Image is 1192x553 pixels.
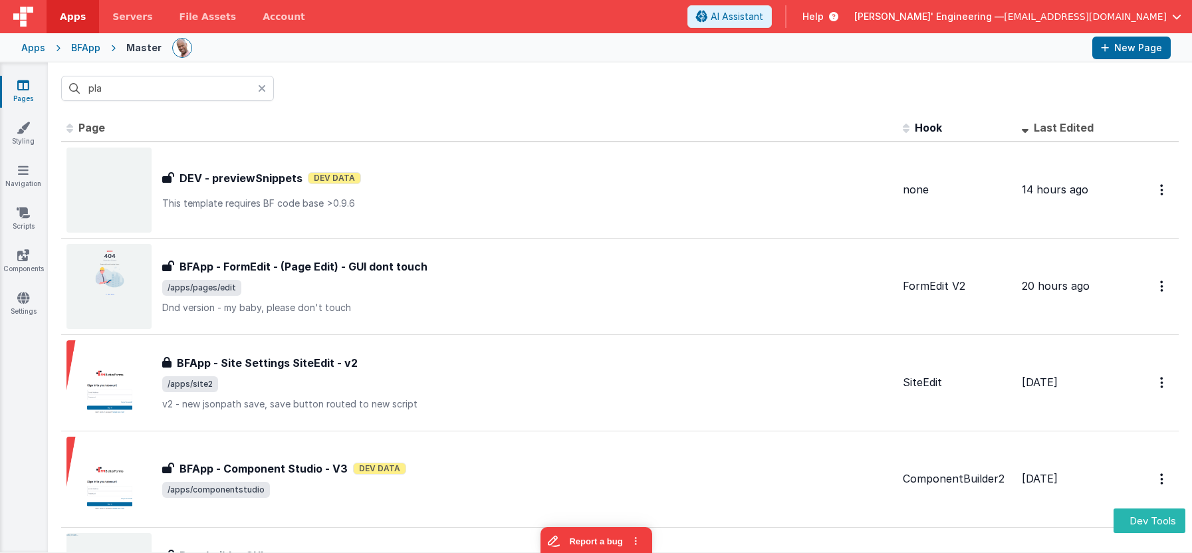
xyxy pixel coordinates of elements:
[173,39,191,57] img: 11ac31fe5dc3d0eff3fbbbf7b26fa6e1
[353,463,406,475] span: Dev Data
[903,375,1011,390] div: SiteEdit
[1152,273,1173,300] button: Options
[1034,121,1094,134] span: Last Edited
[162,376,218,392] span: /apps/site2
[308,172,361,184] span: Dev Data
[1114,508,1185,533] button: Dev Tools
[177,355,358,371] h3: BFApp - Site Settings SiteEdit - v2
[162,197,892,210] p: This template requires BF code base >0.9.6
[112,10,152,23] span: Servers
[1004,10,1167,23] span: [EMAIL_ADDRESS][DOMAIN_NAME]
[1022,279,1090,292] span: 20 hours ago
[903,182,1011,197] div: none
[1152,176,1173,203] button: Options
[179,170,302,186] h3: DEV - previewSnippets
[21,41,45,55] div: Apps
[1022,183,1088,196] span: 14 hours ago
[1022,376,1058,389] span: [DATE]
[1092,37,1171,59] button: New Page
[1022,472,1058,485] span: [DATE]
[1152,369,1173,396] button: Options
[162,301,892,314] p: Dnd version - my baby, please don't touch
[60,10,86,23] span: Apps
[854,10,1181,23] button: [PERSON_NAME]' Engineering — [EMAIL_ADDRESS][DOMAIN_NAME]
[126,41,162,55] div: Master
[915,121,942,134] span: Hook
[711,10,763,23] span: AI Assistant
[854,10,1004,23] span: [PERSON_NAME]' Engineering —
[162,482,270,498] span: /apps/componentstudio
[687,5,772,28] button: AI Assistant
[78,121,105,134] span: Page
[179,461,348,477] h3: BFApp - Component Studio - V3
[61,76,274,101] input: Search pages, id's ...
[802,10,824,23] span: Help
[162,397,892,411] p: v2 - new jsonpath save, save button routed to new script
[903,278,1011,294] div: FormEdit V2
[71,41,100,55] div: BFApp
[179,259,427,275] h3: BFApp - FormEdit - (Page Edit) - GUI dont touch
[162,280,241,296] span: /apps/pages/edit
[1152,465,1173,493] button: Options
[179,10,237,23] span: File Assets
[903,471,1011,487] div: ComponentBuilder2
